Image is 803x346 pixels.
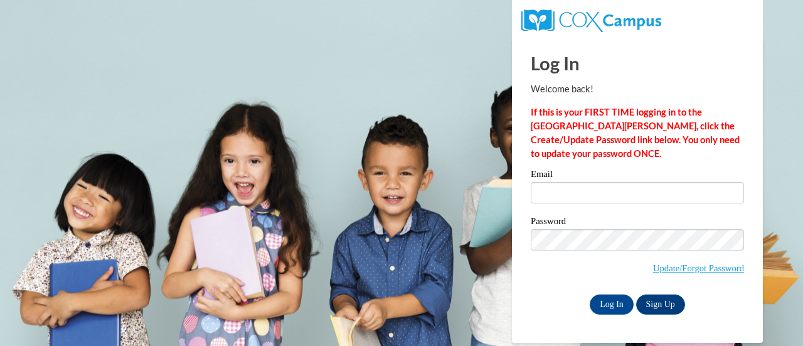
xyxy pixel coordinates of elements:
h1: Log In [531,50,744,76]
img: COX Campus [521,9,661,32]
label: Email [531,170,744,182]
strong: If this is your FIRST TIME logging in to the [GEOGRAPHIC_DATA][PERSON_NAME], click the Create/Upd... [531,107,740,159]
label: Password [531,217,744,229]
a: Update/Forgot Password [653,263,744,273]
p: Welcome back! [531,82,744,96]
a: COX Campus [521,14,661,25]
a: Sign Up [636,295,685,315]
input: Log In [590,295,634,315]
